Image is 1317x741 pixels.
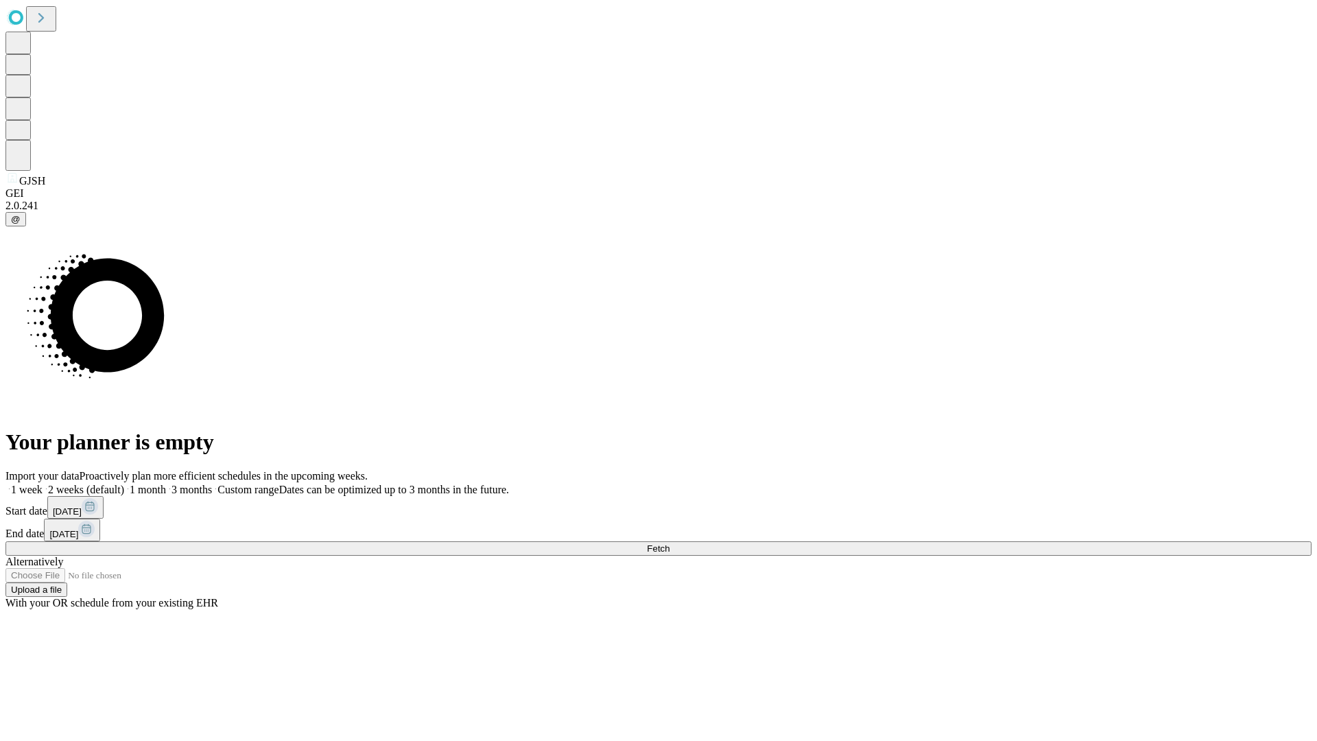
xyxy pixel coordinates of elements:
span: Dates can be optimized up to 3 months in the future. [279,484,509,495]
button: @ [5,212,26,226]
span: Import your data [5,470,80,482]
span: @ [11,214,21,224]
span: Custom range [217,484,278,495]
span: Fetch [647,543,669,554]
span: Proactively plan more efficient schedules in the upcoming weeks. [80,470,368,482]
div: GEI [5,187,1312,200]
span: 1 week [11,484,43,495]
div: Start date [5,496,1312,519]
span: GJSH [19,175,45,187]
div: 2.0.241 [5,200,1312,212]
span: Alternatively [5,556,63,567]
h1: Your planner is empty [5,430,1312,455]
span: [DATE] [49,529,78,539]
button: [DATE] [44,519,100,541]
span: [DATE] [53,506,82,517]
span: 3 months [171,484,212,495]
div: End date [5,519,1312,541]
span: 2 weeks (default) [48,484,124,495]
button: Fetch [5,541,1312,556]
span: With your OR schedule from your existing EHR [5,597,218,609]
button: [DATE] [47,496,104,519]
button: Upload a file [5,583,67,597]
span: 1 month [130,484,166,495]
